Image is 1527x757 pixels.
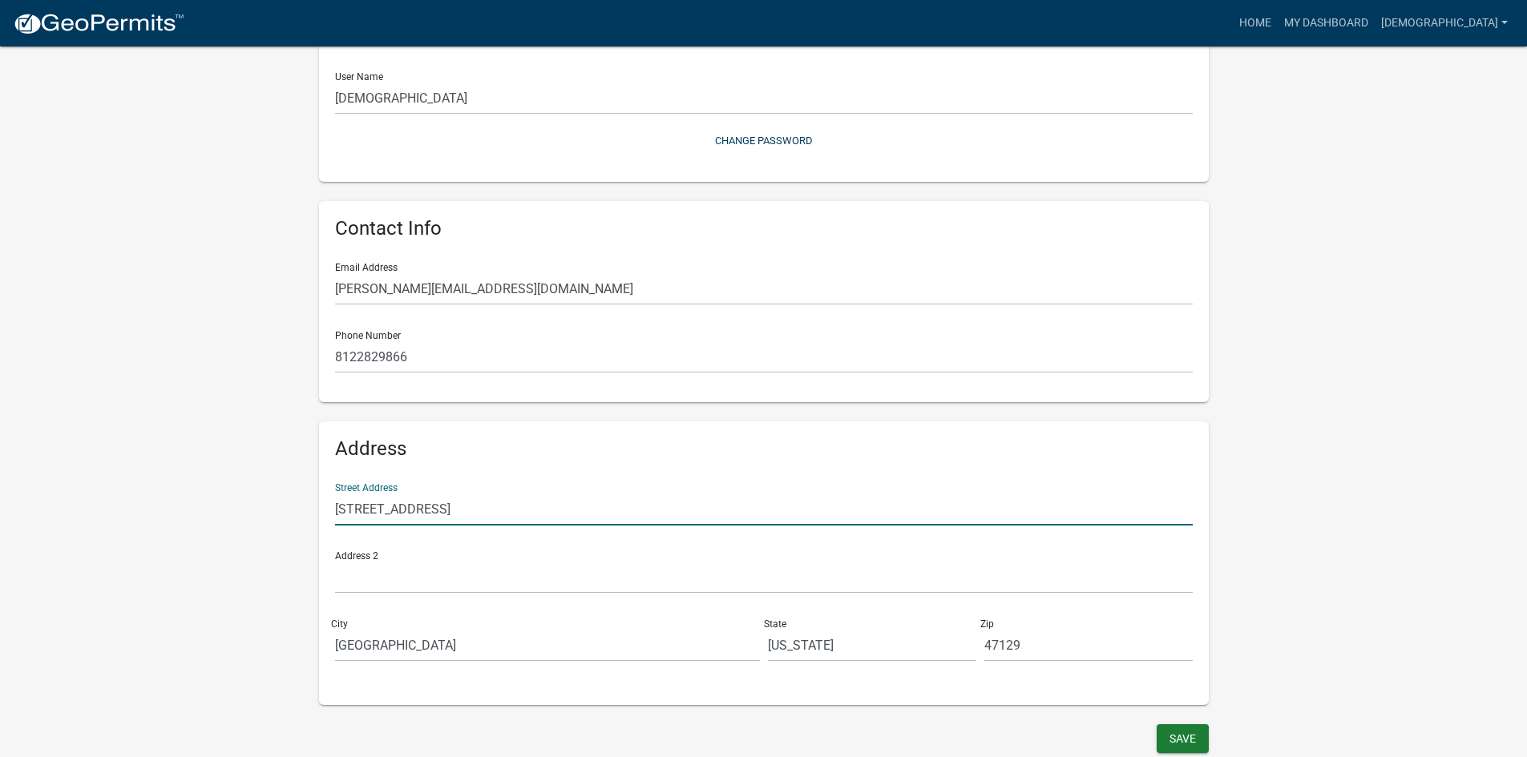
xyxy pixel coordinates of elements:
[1233,8,1278,38] a: Home
[1375,8,1514,38] a: [DEMOGRAPHIC_DATA]
[335,127,1193,154] button: Change Password
[1278,8,1375,38] a: My Dashboard
[1157,724,1209,753] button: Save
[335,437,1193,461] h6: Address
[335,217,1193,240] h6: Contact Info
